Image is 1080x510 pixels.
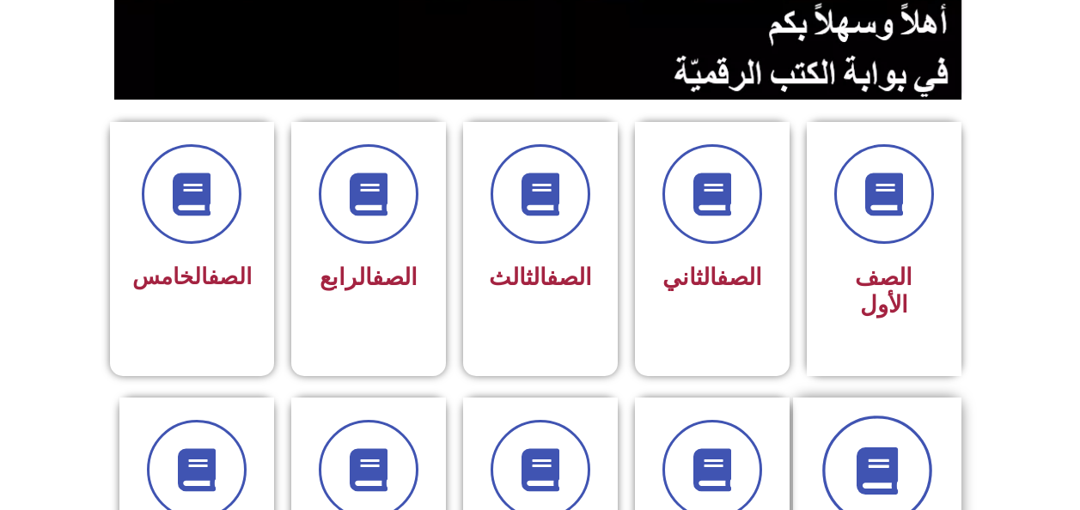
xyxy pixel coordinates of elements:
[132,264,252,289] span: الخامس
[489,264,592,291] span: الثالث
[717,264,762,291] a: الصف
[546,264,592,291] a: الصف
[320,264,418,291] span: الرابع
[855,264,912,319] span: الصف الأول
[372,264,418,291] a: الصف
[208,264,252,289] a: الصف
[662,264,762,291] span: الثاني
